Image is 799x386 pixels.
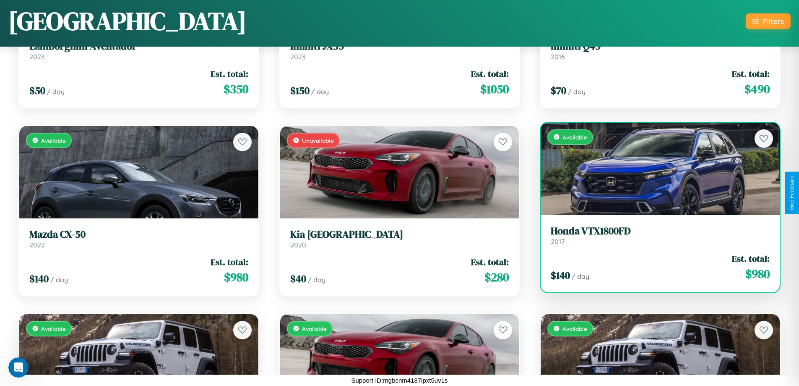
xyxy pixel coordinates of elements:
span: 2023 [290,53,305,61]
a: Infiniti Q452016 [551,40,770,61]
h3: Infiniti JX35 [290,40,509,53]
span: / day [568,87,586,96]
span: $ 40 [290,272,306,286]
span: Available [562,325,587,332]
span: Available [302,325,327,332]
a: Lamborghini Aventador2023 [29,40,248,61]
span: 2017 [551,237,565,246]
iframe: Intercom live chat [8,357,29,378]
span: / day [50,276,68,284]
h1: [GEOGRAPHIC_DATA] [8,4,247,38]
span: 2023 [29,53,44,61]
span: Est. total: [732,252,770,265]
h3: Kia [GEOGRAPHIC_DATA] [290,228,509,241]
span: Unavailable [302,137,334,144]
span: 2020 [290,241,306,249]
a: Infiniti JX352023 [290,40,509,61]
span: Available [41,137,66,144]
span: $ 1050 [480,81,509,97]
h3: Infiniti Q45 [551,40,770,53]
span: / day [311,87,329,96]
h3: Lamborghini Aventador [29,40,248,53]
span: / day [308,276,325,284]
span: $ 150 [290,84,310,97]
button: Filters [746,13,791,29]
span: / day [47,87,65,96]
span: Est. total: [211,68,248,80]
span: Est. total: [471,256,509,268]
h3: Mazda CX-50 [29,228,248,241]
span: $ 280 [484,269,509,286]
span: / day [572,272,589,281]
a: Honda VTX1800FD2017 [551,225,770,246]
span: 2022 [29,241,45,249]
div: Give Feedback [789,176,795,210]
span: $ 140 [551,268,570,282]
span: $ 70 [551,84,566,97]
div: Filters [763,17,784,26]
a: Kia [GEOGRAPHIC_DATA]2020 [290,228,509,249]
span: Est. total: [211,256,248,268]
h3: Honda VTX1800FD [551,225,770,237]
a: Mazda CX-502022 [29,228,248,249]
span: $ 140 [29,272,49,286]
span: Available [41,325,66,332]
span: Available [562,134,587,141]
span: 2016 [551,53,565,61]
span: $ 490 [744,81,770,97]
span: $ 980 [745,265,770,282]
span: $ 980 [224,269,248,286]
span: Est. total: [471,68,509,80]
span: $ 50 [29,84,45,97]
p: Support ID: mgbcnm4187lpxt5uv1s [351,375,448,386]
span: $ 350 [224,81,248,97]
span: Est. total: [732,68,770,80]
